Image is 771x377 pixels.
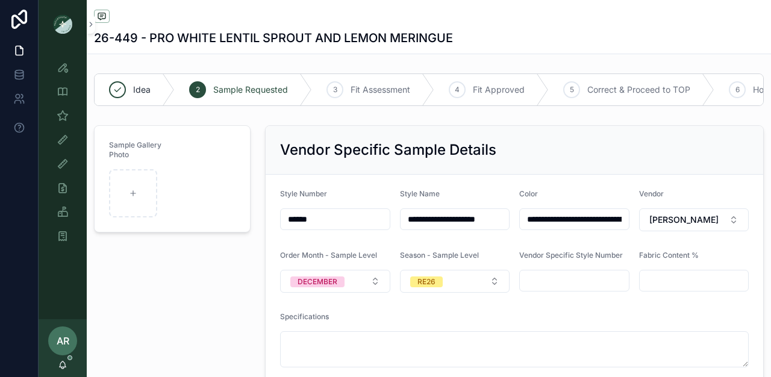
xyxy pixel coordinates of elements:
[280,189,327,198] span: Style Number
[519,189,538,198] span: Color
[280,251,377,260] span: Order Month - Sample Level
[417,276,435,287] div: RE26
[280,312,329,321] span: Specifications
[455,85,460,95] span: 4
[753,84,771,96] span: Hold
[109,140,161,159] span: Sample Gallery Photo
[213,84,288,96] span: Sample Requested
[735,85,740,95] span: 6
[94,30,453,46] h1: 26-449 - PRO WHITE LENTIL SPROUT AND LEMON MERINGUE
[639,208,749,231] button: Select Button
[53,14,72,34] img: App logo
[280,140,496,160] h2: Vendor Specific Sample Details
[519,251,623,260] span: Vendor Specific Style Number
[400,270,510,293] button: Select Button
[639,189,664,198] span: Vendor
[133,84,151,96] span: Idea
[473,84,525,96] span: Fit Approved
[298,276,337,287] div: DECEMBER
[570,85,574,95] span: 5
[333,85,337,95] span: 3
[400,189,440,198] span: Style Name
[649,214,719,226] span: [PERSON_NAME]
[351,84,410,96] span: Fit Assessment
[57,334,69,348] span: AR
[639,251,699,260] span: Fabric Content %
[400,251,479,260] span: Season - Sample Level
[196,85,200,95] span: 2
[39,48,87,263] div: scrollable content
[280,270,390,293] button: Select Button
[587,84,690,96] span: Correct & Proceed to TOP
